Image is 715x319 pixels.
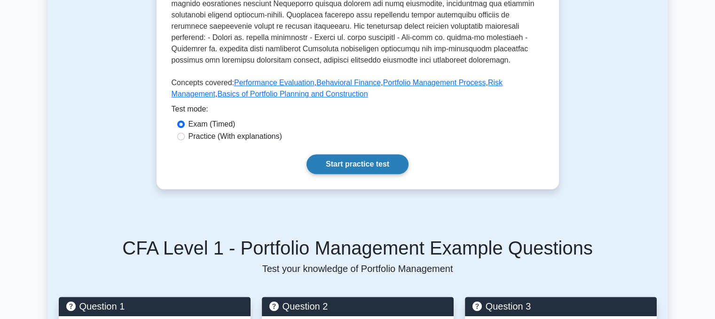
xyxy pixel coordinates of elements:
h5: Question 2 [269,301,446,312]
h5: Question 3 [472,301,649,312]
p: Test your knowledge of Portfolio Management [59,263,657,274]
a: Behavioral Finance [316,79,381,87]
a: Portfolio Management Process [383,79,486,87]
label: Practice (With explanations) [189,131,282,142]
h5: CFA Level 1 - Portfolio Management Example Questions [59,237,657,259]
div: Test mode: [172,104,544,119]
a: Basics of Portfolio Planning and Construction [217,90,368,98]
h5: Question 1 [66,301,243,312]
a: Start practice test [306,154,409,174]
p: Concepts covered: , , , , [172,77,544,104]
label: Exam (Timed) [189,119,236,130]
a: Performance Evaluation [234,79,314,87]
